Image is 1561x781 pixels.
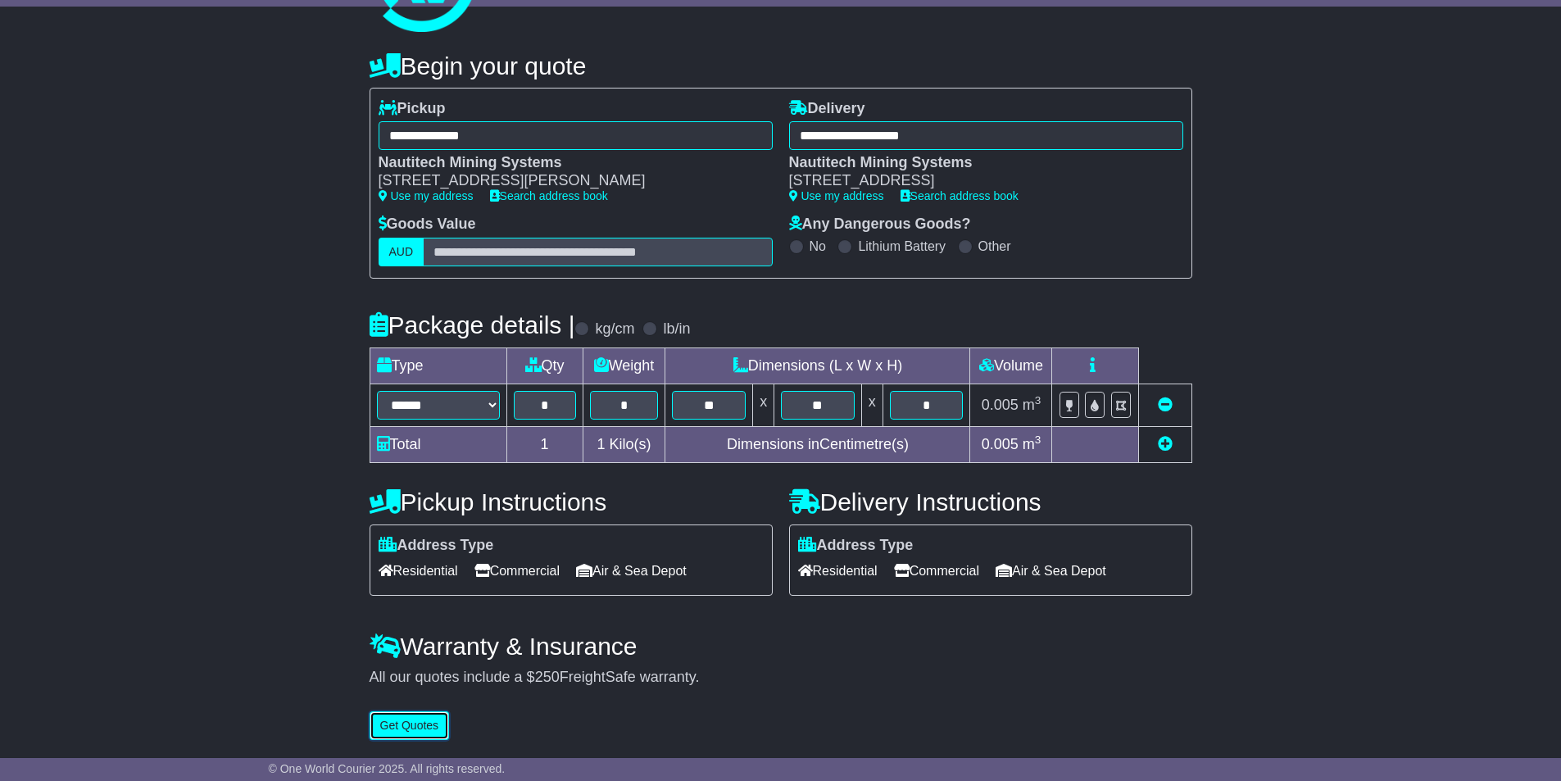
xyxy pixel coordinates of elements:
a: Use my address [789,189,884,202]
h4: Package details | [370,311,575,338]
label: lb/in [663,320,690,338]
span: Air & Sea Depot [996,558,1106,583]
td: x [861,384,883,426]
div: Nautitech Mining Systems [379,154,756,172]
label: Address Type [798,537,914,555]
label: No [810,238,826,254]
button: Get Quotes [370,711,450,740]
span: 1 [597,436,605,452]
span: Commercial [474,558,560,583]
span: 250 [535,669,560,685]
td: Total [370,426,506,462]
a: Search address book [490,189,608,202]
div: [STREET_ADDRESS][PERSON_NAME] [379,172,756,190]
span: m [1023,397,1041,413]
div: [STREET_ADDRESS] [789,172,1167,190]
td: Volume [970,347,1052,384]
label: AUD [379,238,424,266]
td: 1 [506,426,583,462]
label: kg/cm [595,320,634,338]
label: Any Dangerous Goods? [789,216,971,234]
span: 0.005 [982,397,1019,413]
span: m [1023,436,1041,452]
label: Goods Value [379,216,476,234]
h4: Pickup Instructions [370,488,773,515]
span: 0.005 [982,436,1019,452]
a: Add new item [1158,436,1173,452]
span: Residential [798,558,878,583]
label: Lithium Battery [858,238,946,254]
td: Type [370,347,506,384]
td: Dimensions (L x W x H) [665,347,970,384]
span: © One World Courier 2025. All rights reserved. [269,762,506,775]
a: Use my address [379,189,474,202]
h4: Delivery Instructions [789,488,1192,515]
span: Air & Sea Depot [576,558,687,583]
sup: 3 [1035,434,1041,446]
td: Qty [506,347,583,384]
h4: Begin your quote [370,52,1192,79]
label: Delivery [789,100,865,118]
td: x [753,384,774,426]
div: All our quotes include a $ FreightSafe warranty. [370,669,1192,687]
td: Kilo(s) [583,426,665,462]
span: Residential [379,558,458,583]
label: Pickup [379,100,446,118]
td: Dimensions in Centimetre(s) [665,426,970,462]
label: Address Type [379,537,494,555]
h4: Warranty & Insurance [370,633,1192,660]
span: Commercial [894,558,979,583]
td: Weight [583,347,665,384]
sup: 3 [1035,394,1041,406]
label: Other [978,238,1011,254]
div: Nautitech Mining Systems [789,154,1167,172]
a: Remove this item [1158,397,1173,413]
a: Search address book [901,189,1019,202]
